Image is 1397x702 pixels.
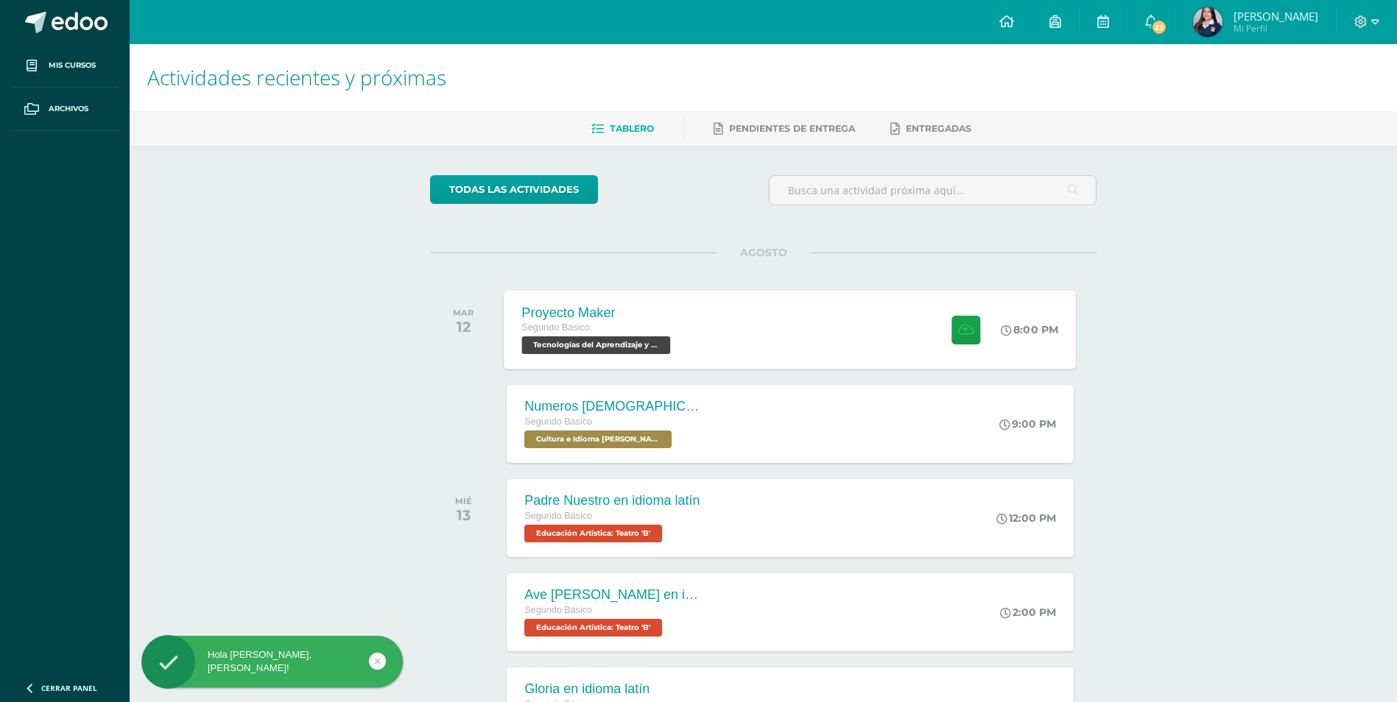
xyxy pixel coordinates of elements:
a: Archivos [12,88,118,131]
div: Proyecto Maker [522,305,675,320]
span: [PERSON_NAME] [1234,9,1318,24]
a: Pendientes de entrega [714,117,855,141]
div: MAR [453,308,474,318]
div: Numeros [DEMOGRAPHIC_DATA] en Kaqchikel [524,399,701,414]
span: Segundo Básico [524,416,592,427]
span: Educación Artística: Teatro 'B' [524,619,662,637]
span: Actividades recientes y próximas [147,63,446,91]
span: Cerrar panel [41,683,97,693]
span: Segundo Básico [524,511,592,521]
div: 12:00 PM [996,511,1056,525]
span: AGOSTO [717,246,811,259]
span: Segundo Básico [524,605,592,615]
span: Archivos [49,103,88,115]
input: Busca una actividad próxima aquí... [770,176,1096,205]
div: MIÉ [455,496,472,506]
a: todas las Actividades [430,175,598,204]
span: Educación Artística: Teatro 'B' [524,525,662,542]
div: Padre Nuestro en idioma latín [524,493,700,508]
a: Entregadas [890,117,971,141]
a: Tablero [591,117,654,141]
span: Mi Perfil [1234,22,1318,35]
span: Entregadas [906,123,971,134]
span: Tecnologías del Aprendizaje y la Comunicación 'B' [522,336,671,354]
span: Pendientes de entrega [729,123,855,134]
span: 23 [1151,19,1167,35]
div: 13 [455,506,472,524]
img: 3effe55ee0cf534df9a1c724e24d21ca.png [1193,7,1222,37]
div: 12 [453,318,474,336]
div: Gloria en idioma latín [524,681,666,697]
div: Hola [PERSON_NAME], [PERSON_NAME]! [141,648,403,675]
div: 2:00 PM [1000,606,1056,619]
a: Mis cursos [12,44,118,88]
div: Ave [PERSON_NAME] en idioma latín [524,587,701,603]
div: 9:00 PM [999,417,1056,430]
span: Cultura e Idioma Maya Garífuna o Xinca 'B' [524,430,672,448]
div: 8:00 PM [1002,323,1059,336]
span: Tablero [610,123,654,134]
span: Mis cursos [49,60,96,71]
span: Segundo Básico [522,322,591,333]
